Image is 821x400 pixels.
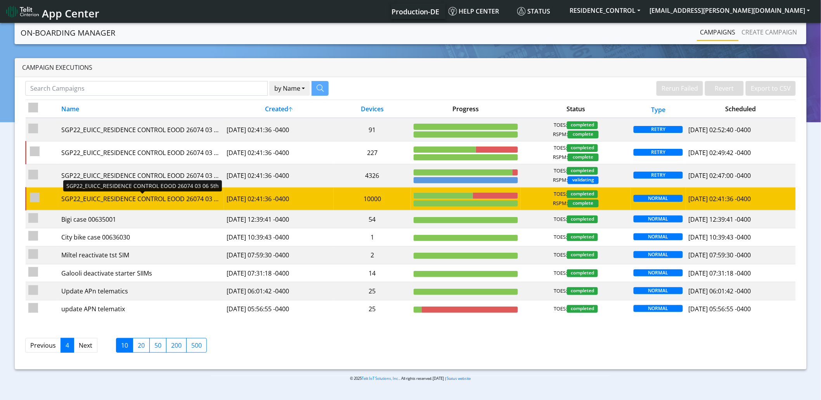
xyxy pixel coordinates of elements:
[568,131,599,138] span: complete
[634,305,683,312] span: NORMAL
[334,282,411,300] td: 25
[63,180,222,191] div: SGP22_EUICC_RESIDENCE CONTROL EOOD 26074 03 06 5th
[634,195,683,202] span: NORMAL
[689,195,751,203] span: [DATE] 02:41:36 -0400
[334,300,411,318] td: 25
[689,148,751,157] span: [DATE] 02:49:42 -0400
[224,187,334,210] td: [DATE] 02:41:36 -0400
[689,287,751,295] span: [DATE] 06:01:42 -0400
[634,233,683,240] span: NORMAL
[567,233,598,241] span: completed
[334,118,411,141] td: 91
[61,269,221,278] div: Galooli deactivate starter SIIMs
[689,171,751,180] span: [DATE] 02:47:00 -0400
[705,81,744,96] button: Revert
[554,251,567,259] span: TOES:
[6,3,98,20] a: App Center
[61,215,221,224] div: Bigi case 00635001
[362,376,400,381] a: Telit IoT Solutions, Inc.
[224,210,334,228] td: [DATE] 12:39:41 -0400
[634,287,683,294] span: NORMAL
[334,210,411,228] td: 54
[334,228,411,246] td: 1
[567,305,598,313] span: completed
[634,126,683,133] span: RETRY
[689,233,751,241] span: [DATE] 10:39:43 -0400
[517,7,526,16] img: status.svg
[554,167,567,175] span: TOES:
[445,3,514,19] a: Help center
[554,287,567,295] span: TOES:
[568,200,599,207] span: complete
[567,287,598,295] span: completed
[634,251,683,258] span: NORMAL
[334,100,411,118] th: Devices
[334,164,411,187] td: 4326
[567,190,598,198] span: completed
[334,187,411,210] td: 10000
[224,282,334,300] td: [DATE] 06:01:42 -0400
[553,131,568,138] span: RSPM:
[186,338,207,353] label: 500
[554,144,567,152] span: TOES:
[334,141,411,164] td: 227
[61,286,221,296] div: Update APn telematics
[211,376,610,381] p: © 2025 . All rights reserved.[DATE] |
[449,7,499,16] span: Help center
[224,228,334,246] td: [DATE] 10:39:43 -0400
[166,338,187,353] label: 200
[269,81,310,96] button: by Name
[568,176,599,184] span: validating
[15,58,807,77] div: Campaign Executions
[554,269,567,277] span: TOES:
[554,216,567,223] span: TOES:
[25,81,268,96] input: Search Campaigns
[645,3,815,17] button: [EMAIL_ADDRESS][PERSON_NAME][DOMAIN_NAME]
[689,269,751,278] span: [DATE] 07:31:18 -0400
[224,100,334,118] th: Created
[567,269,598,277] span: completed
[447,376,471,381] a: Status website
[697,24,739,40] a: Campaigns
[61,125,221,134] div: SGP22_EUICC_RESIDENCE CONTROL EOOD 26074 03 06 5th
[567,144,598,152] span: completed
[224,300,334,318] td: [DATE] 05:56:55 -0400
[61,338,74,353] a: 4
[391,7,440,16] span: Production-DE
[224,164,334,187] td: [DATE] 02:41:36 -0400
[224,264,334,282] td: [DATE] 07:31:18 -0400
[686,100,796,118] th: Scheduled
[739,24,800,40] a: Create campaign
[449,7,457,16] img: knowledge.svg
[59,100,223,118] th: Name
[334,246,411,264] td: 2
[634,149,683,156] span: RETRY
[554,305,567,313] span: TOES:
[631,100,686,118] th: Type
[224,246,334,264] td: [DATE] 07:59:30 -0400
[567,216,598,223] span: completed
[554,233,567,241] span: TOES:
[25,338,61,353] a: Previous
[21,25,116,41] a: On-Boarding Manager
[514,3,565,19] a: Status
[567,167,598,175] span: completed
[42,6,99,21] span: App Center
[61,233,221,242] div: City bike case 00636030
[334,264,411,282] td: 14
[411,100,521,118] th: Progress
[517,7,551,16] span: Status
[746,81,796,96] button: Export to CSV
[553,153,568,161] span: RSPM:
[61,250,221,260] div: Miltel reactivate tst SIM
[554,121,567,129] span: TOES:
[224,118,334,141] td: [DATE] 02:41:36 -0400
[74,338,97,353] a: Next
[567,251,598,259] span: completed
[568,153,599,161] span: complete
[689,215,751,224] span: [DATE] 12:39:41 -0400
[689,126,751,134] span: [DATE] 02:52:40 -0400
[133,338,150,353] label: 20
[224,141,334,164] td: [DATE] 02:41:36 -0400
[554,190,567,198] span: TOES:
